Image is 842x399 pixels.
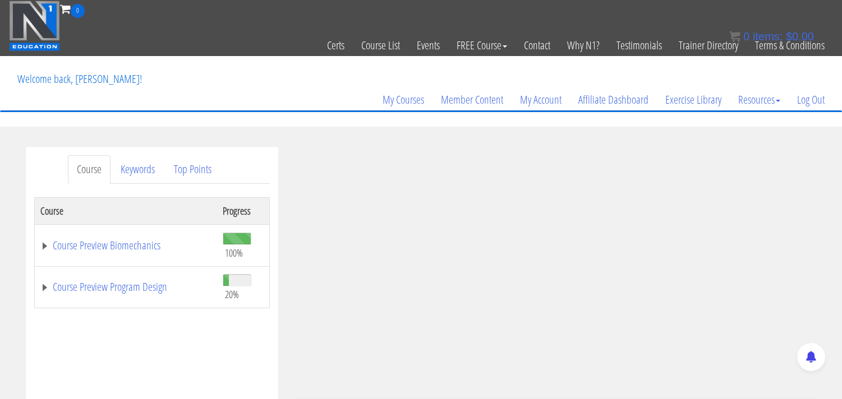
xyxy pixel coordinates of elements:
[747,18,833,73] a: Terms & Conditions
[112,155,164,184] a: Keywords
[165,155,220,184] a: Top Points
[40,240,211,251] a: Course Preview Biomechanics
[516,18,559,73] a: Contact
[789,73,833,127] a: Log Out
[225,247,243,259] span: 100%
[786,30,792,43] span: $
[729,31,740,42] img: icon11.png
[9,57,150,101] p: Welcome back, [PERSON_NAME]!
[71,4,85,18] span: 0
[60,1,85,16] a: 0
[374,73,432,127] a: My Courses
[730,73,789,127] a: Resources
[448,18,516,73] a: FREE Course
[743,30,749,43] span: 0
[512,73,570,127] a: My Account
[319,18,353,73] a: Certs
[9,1,60,51] img: n1-education
[786,30,814,43] bdi: 0.00
[729,30,814,43] a: 0 items: $0.00
[753,30,783,43] span: items:
[217,197,269,224] th: Progress
[68,155,111,184] a: Course
[432,73,512,127] a: Member Content
[34,197,217,224] th: Course
[559,18,608,73] a: Why N1?
[408,18,448,73] a: Events
[40,281,211,293] a: Course Preview Program Design
[570,73,657,127] a: Affiliate Dashboard
[608,18,670,73] a: Testimonials
[353,18,408,73] a: Course List
[670,18,747,73] a: Trainer Directory
[657,73,730,127] a: Exercise Library
[225,288,239,300] span: 20%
